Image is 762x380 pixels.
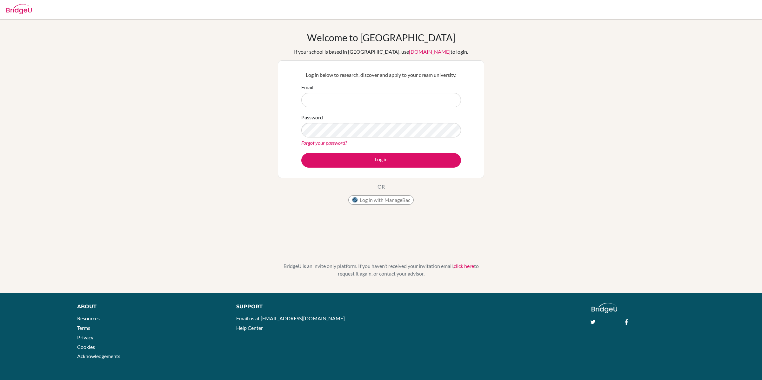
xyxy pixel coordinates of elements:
[301,140,347,146] a: Forgot your password?
[348,195,414,205] button: Log in with ManageBac
[236,325,263,331] a: Help Center
[77,325,90,331] a: Terms
[278,262,484,277] p: BridgeU is an invite only platform. If you haven’t received your invitation email, to request it ...
[77,303,222,310] div: About
[77,353,120,359] a: Acknowledgements
[301,71,461,79] p: Log in below to research, discover and apply to your dream university.
[301,83,313,91] label: Email
[378,183,385,190] p: OR
[592,303,617,313] img: logo_white@2x-f4f0deed5e89b7ecb1c2cc34c3e3d731f90f0f143d5ea2071677605dd97b5244.png
[236,315,345,321] a: Email us at [EMAIL_ADDRESS][DOMAIN_NAME]
[236,303,373,310] div: Support
[301,114,323,121] label: Password
[77,315,100,321] a: Resources
[294,48,468,56] div: If your school is based in [GEOGRAPHIC_DATA], use to login.
[77,334,93,340] a: Privacy
[454,263,474,269] a: click here
[409,49,451,55] a: [DOMAIN_NAME]
[77,344,95,350] a: Cookies
[6,4,32,14] img: Bridge-U
[301,153,461,168] button: Log in
[307,32,455,43] h1: Welcome to [GEOGRAPHIC_DATA]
